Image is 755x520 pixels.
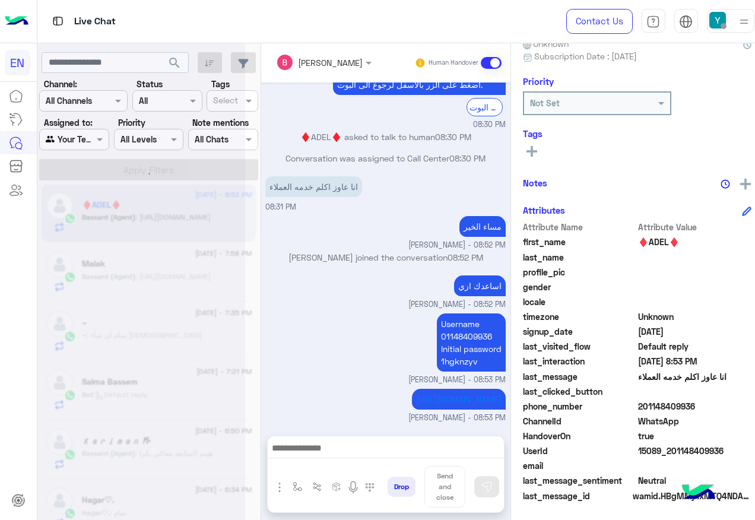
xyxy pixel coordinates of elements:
[412,389,506,410] p: 10/8/2025, 8:53 PM
[566,9,633,34] a: Contact Us
[265,131,506,143] p: ♦️ADEL♦️ asked to talk to human
[523,76,554,87] h6: Priority
[131,163,151,184] div: loading...
[646,15,660,28] img: tab
[638,370,751,383] span: انا عاوز اكلم خدمه العملاء
[523,325,636,338] span: signup_date
[523,221,636,233] span: Attribute Name
[642,9,665,34] a: tab
[638,236,751,248] span: ♦️ADEL♦️
[408,299,506,310] span: [PERSON_NAME] - 08:52 PM
[481,481,493,493] img: send message
[721,179,730,189] img: notes
[388,477,415,497] button: Drop
[638,474,751,487] span: 0
[5,9,28,34] img: Logo
[740,179,751,189] img: add
[638,415,751,427] span: 2
[265,202,296,211] span: 08:31 PM
[638,296,751,308] span: null
[523,266,636,278] span: profile_pic
[467,98,503,116] div: الرجوع الى البوت
[272,480,287,494] img: send attachment
[523,236,636,248] span: first_name
[737,14,751,29] img: profile
[449,153,486,163] span: 08:30 PM
[523,37,569,50] span: Unknown
[523,177,547,188] h6: Notes
[523,385,636,398] span: last_clicked_button
[365,483,375,492] img: make a call
[5,50,30,75] div: EN
[408,413,506,424] span: [PERSON_NAME] - 08:53 PM
[473,119,506,131] span: 08:30 PM
[332,482,341,492] img: create order
[435,132,471,142] span: 08:30 PM
[638,325,751,338] span: 2025-08-10T17:30:33.411Z
[638,355,751,367] span: 2025-08-10T17:53:58.877Z
[523,474,636,487] span: last_message_sentiment
[638,385,751,398] span: null
[74,14,116,30] p: Live Chat
[638,445,751,457] span: 15089_201148409936
[638,310,751,323] span: Unknown
[50,14,65,28] img: tab
[408,240,506,251] span: [PERSON_NAME] - 08:52 PM
[523,370,636,383] span: last_message
[523,355,636,367] span: last_interaction
[534,50,637,62] span: Subscription Date : [DATE]
[265,251,506,264] p: [PERSON_NAME] joined the conversation
[523,310,636,323] span: timezone
[638,430,751,442] span: true
[312,482,322,492] img: Trigger scenario
[638,459,751,472] span: null
[638,340,751,353] span: Default reply
[265,176,362,197] p: 10/8/2025, 8:31 PM
[416,394,502,404] a: [URL][DOMAIN_NAME]
[523,400,636,413] span: phone_number
[523,296,636,308] span: locale
[638,281,751,293] span: null
[523,251,636,264] span: last_name
[679,15,693,28] img: tab
[523,281,636,293] span: gender
[265,152,506,164] p: Conversation was assigned to Call Center
[523,490,630,502] span: last_message_id
[326,477,346,497] button: create order
[523,445,636,457] span: UserId
[307,477,326,497] button: Trigger scenario
[424,466,465,508] button: Send and close
[408,375,506,386] span: [PERSON_NAME] - 08:53 PM
[523,128,751,139] h6: Tags
[448,252,483,262] span: 08:52 PM
[523,459,636,472] span: email
[287,477,307,497] button: select flow
[638,221,751,233] span: Attribute Value
[709,12,726,28] img: userImage
[523,430,636,442] span: HandoverOn
[678,473,719,514] img: hulul-logo.png
[293,482,302,492] img: select flow
[346,480,360,494] img: send voice note
[633,490,751,502] span: wamid.HBgMMjAxMTQ4NDA5OTM2FQIAEhggQ0M3QjhBNzNERUY1RUJBOUI5Rjc4Qjk5NDYwNjhFNkUA
[523,340,636,353] span: last_visited_flow
[454,275,506,296] p: 10/8/2025, 8:52 PM
[211,94,238,109] div: Select
[523,205,565,215] h6: Attributes
[638,400,751,413] span: 201148409936
[459,216,506,237] p: 10/8/2025, 8:52 PM
[437,313,506,372] p: 10/8/2025, 8:53 PM
[523,415,636,427] span: ChannelId
[429,58,478,68] small: Human Handover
